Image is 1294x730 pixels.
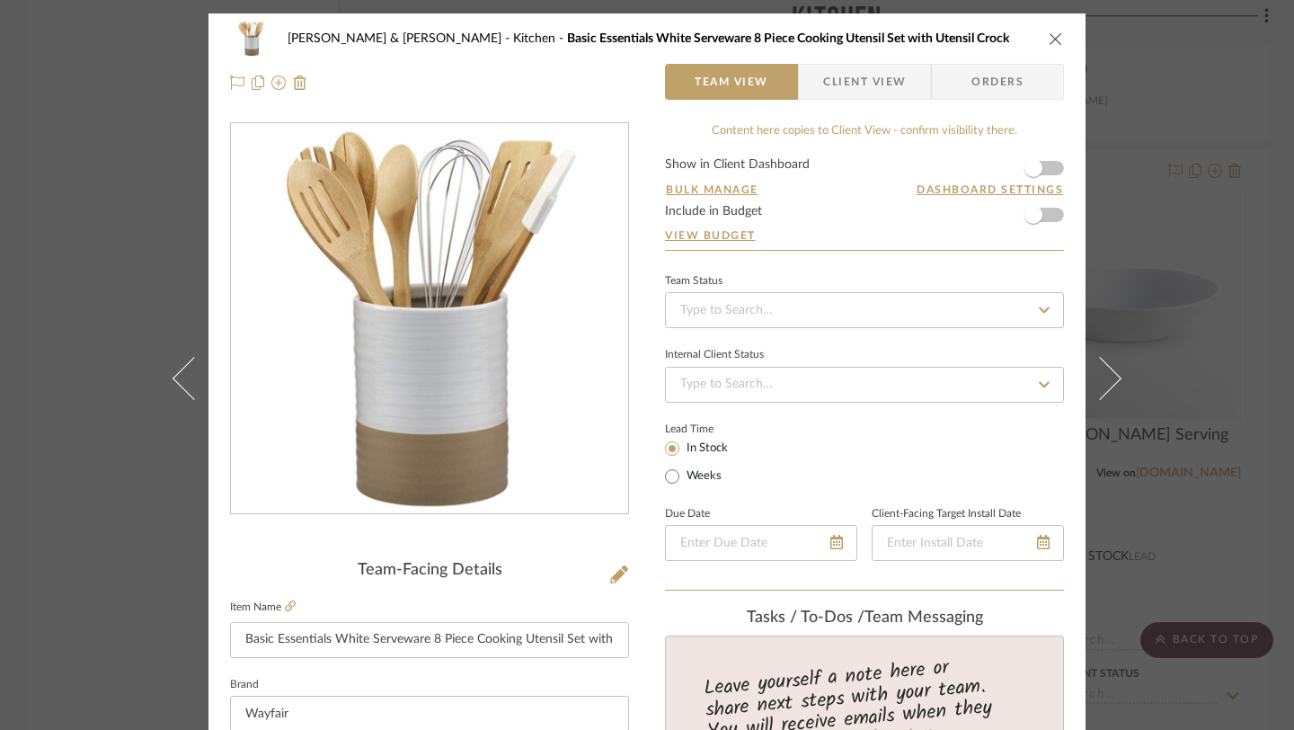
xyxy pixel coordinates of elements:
[683,441,728,457] label: In Stock
[242,124,617,514] img: 09bc81bd-2e6e-4231-bd81-eae520489891_436x436.jpg
[747,610,864,626] span: Tasks / To-Dos /
[230,681,259,690] label: Brand
[665,437,758,487] mat-radio-group: Select item type
[872,510,1021,519] label: Client-Facing Target Install Date
[916,182,1064,198] button: Dashboard Settings
[230,561,629,581] div: Team-Facing Details
[513,32,567,45] span: Kitchen
[230,600,296,615] label: Item Name
[1048,31,1064,47] button: close
[665,367,1064,403] input: Type to Search…
[665,277,722,286] div: Team Status
[665,525,857,561] input: Enter Due Date
[567,32,1009,45] span: Basic Essentials White Serveware 8 Piece Cooking Utensil Set with Utensil Crock
[293,76,307,90] img: Remove from project
[288,32,513,45] span: [PERSON_NAME] & [PERSON_NAME]
[665,292,1064,328] input: Type to Search…
[665,510,710,519] label: Due Date
[872,525,1064,561] input: Enter Install Date
[665,182,759,198] button: Bulk Manage
[665,609,1064,628] div: team Messaging
[665,228,1064,243] a: View Budget
[230,622,629,658] input: Enter Item Name
[823,64,906,100] span: Client View
[665,421,758,437] label: Lead Time
[683,468,722,485] label: Weeks
[230,21,273,57] img: 09bc81bd-2e6e-4231-bd81-eae520489891_48x40.jpg
[695,64,768,100] span: Team View
[231,124,628,514] div: 0
[665,122,1064,140] div: Content here copies to Client View - confirm visibility there.
[952,64,1043,100] span: Orders
[665,351,764,360] div: Internal Client Status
